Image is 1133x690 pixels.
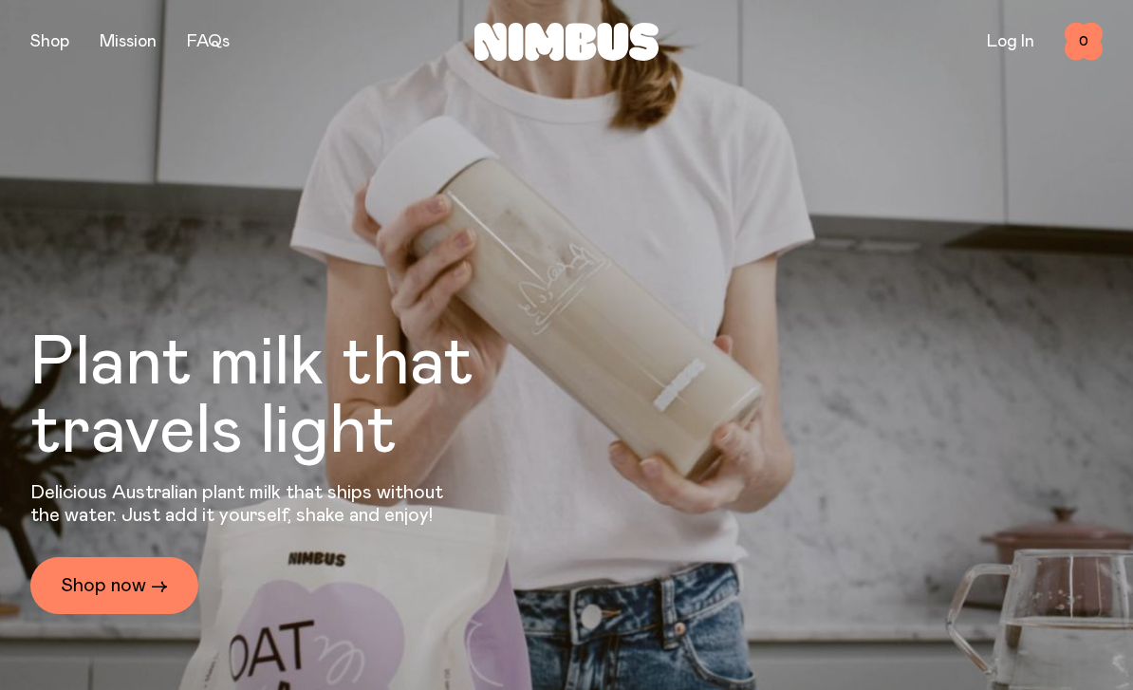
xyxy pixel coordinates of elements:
button: 0 [1065,23,1103,61]
h1: Plant milk that travels light [30,329,577,466]
a: Log In [987,33,1034,50]
p: Delicious Australian plant milk that ships without the water. Just add it yourself, shake and enjoy! [30,481,455,527]
a: Mission [100,33,157,50]
a: Shop now → [30,557,198,614]
a: FAQs [187,33,230,50]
